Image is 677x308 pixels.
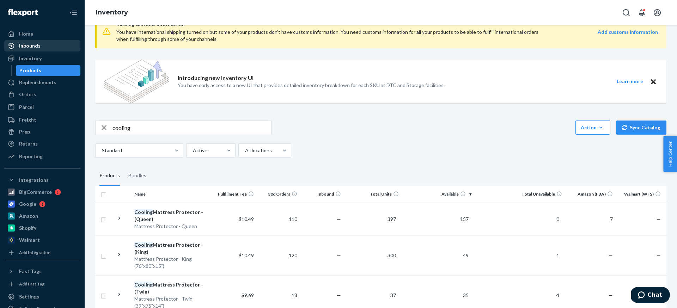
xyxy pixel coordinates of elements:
em: Cooling [134,282,153,288]
a: Freight [4,114,80,125]
div: Orders [19,91,36,98]
span: 157 [457,216,471,222]
a: Returns [4,138,80,149]
img: Flexport logo [8,9,38,16]
span: 1 [554,252,562,258]
div: Parcel [19,104,34,111]
span: 35 [460,292,471,298]
a: BigCommerce [4,186,80,198]
a: Add Fast Tag [4,280,80,288]
a: Parcel [4,101,80,113]
div: Prep [19,128,30,135]
div: Add Integration [19,250,50,255]
span: 4 [554,292,562,298]
button: Learn more [612,77,647,86]
span: 0 [554,216,562,222]
th: Total Units [344,186,402,203]
th: Name [132,186,213,203]
a: Inventory [4,53,80,64]
div: Freight [19,116,36,123]
ol: breadcrumbs [90,2,134,23]
div: Home [19,30,33,37]
div: Shopify [19,224,36,232]
span: — [609,252,613,258]
span: 300 [385,252,399,258]
a: Products [16,65,81,76]
span: $10.49 [239,216,254,222]
span: — [609,292,613,298]
button: Integrations [4,174,80,186]
th: Walmart (WFS) [616,186,666,203]
span: $10.49 [239,252,254,258]
button: Open notifications [635,6,649,20]
div: Reporting [19,153,43,160]
div: You have international shipping turned on but some of your products don’t have customs informatio... [116,29,550,43]
button: Close Navigation [66,6,80,20]
div: Add Fast Tag [19,281,44,287]
input: All locations [244,147,245,154]
span: — [337,292,341,298]
td: 110 [257,203,300,235]
div: Returns [19,140,38,147]
input: Active [192,147,193,154]
span: — [337,252,341,258]
span: 49 [460,252,471,258]
strong: Add customs information [598,29,658,35]
a: Inventory [96,8,128,16]
a: Prep [4,126,80,137]
span: $9.69 [242,292,254,298]
button: Open account menu [650,6,664,20]
p: You have early access to a new UI that provides detailed inventory breakdown for each SKU at DTC ... [178,82,445,89]
div: Google [19,201,36,208]
th: Amazon (FBA) [565,186,616,203]
div: Inventory [19,55,42,62]
button: Open Search Box [619,6,633,20]
div: Replenishments [19,79,56,86]
div: Products [99,166,120,186]
a: Inbounds [4,40,80,51]
th: Total Unavailable [474,186,565,203]
img: new-reports-banner-icon.82668bd98b6a51aee86340f2a7b77ae3.png [104,60,169,103]
div: Fast Tags [19,268,42,275]
button: Action [575,121,610,135]
div: Bundles [128,166,146,186]
a: Amazon [4,210,80,222]
span: 397 [385,216,399,222]
a: Shopify [4,222,80,234]
em: Cooling [134,242,153,248]
div: Walmart [19,236,40,244]
span: — [657,216,661,222]
a: Walmart [4,234,80,246]
div: Mattress Protector - (Queen) [134,209,210,223]
input: Standard [101,147,102,154]
th: 30d Orders [257,186,300,203]
div: Products [19,67,41,74]
a: Add customs information [598,29,658,43]
div: Mattress Protector - Queen [134,223,210,230]
a: Replenishments [4,77,80,88]
div: Inbounds [19,42,41,49]
div: Mattress Protector - King (76"x80"x15") [134,255,210,270]
th: Available [402,186,474,203]
button: Close [649,77,658,86]
button: Sync Catalog [616,121,666,135]
button: Help Center [663,136,677,172]
div: Amazon [19,212,38,220]
th: Fulfillment Fee [213,186,256,203]
div: Mattress Protector - (Twin) [134,281,210,295]
span: — [337,216,341,222]
a: Settings [4,291,80,302]
button: Fast Tags [4,266,80,277]
input: Search inventory by name or sku [112,121,271,135]
div: BigCommerce [19,189,52,196]
div: Settings [19,293,39,300]
a: Add Integration [4,248,80,257]
p: Introducing new Inventory UI [178,74,254,82]
a: Orders [4,89,80,100]
th: Inbound [300,186,343,203]
span: 37 [388,292,399,298]
td: 120 [257,235,300,275]
a: Home [4,28,80,39]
